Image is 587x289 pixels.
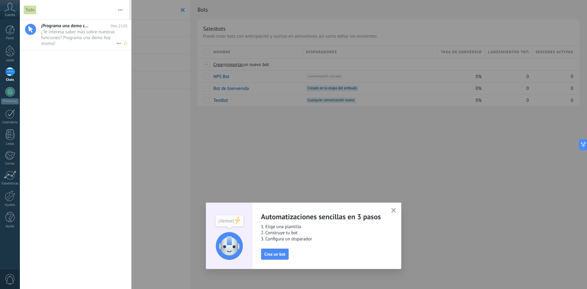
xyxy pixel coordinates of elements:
div: WhatsApp [1,98,19,104]
span: ¡Programa una demo con un experto! [41,23,90,29]
div: Leads [1,58,19,62]
a: ¡Programa una demo con un experto! Hoy 21:01 ¿Te interesa saber más sobre nuestras funciones? Pro... [20,20,131,50]
span: 2. Construye tu bot [261,230,384,236]
div: Estadísticas [1,182,19,186]
div: Panel [1,36,19,40]
div: Correo [1,162,19,166]
span: Crea un bot [264,252,286,256]
span: ¿Te interesa saber más sobre nuestras funciones? Programa una demo hoy mismo! [41,29,116,46]
span: Hoy 21:01 [111,23,128,29]
h2: Automatizaciones sencillas en 3 pasos [261,212,384,221]
div: Listas [1,142,19,146]
button: Crea un bot [261,249,289,260]
span: Cuenta [5,13,15,17]
div: Ajustes [1,203,19,207]
div: Ayuda [1,224,19,228]
div: Todo [24,6,36,14]
div: Calendario [1,120,19,124]
span: 3. Configura un disparador [261,236,384,242]
span: 1. Elige una plantilla [261,224,384,230]
div: Chats [1,78,19,82]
